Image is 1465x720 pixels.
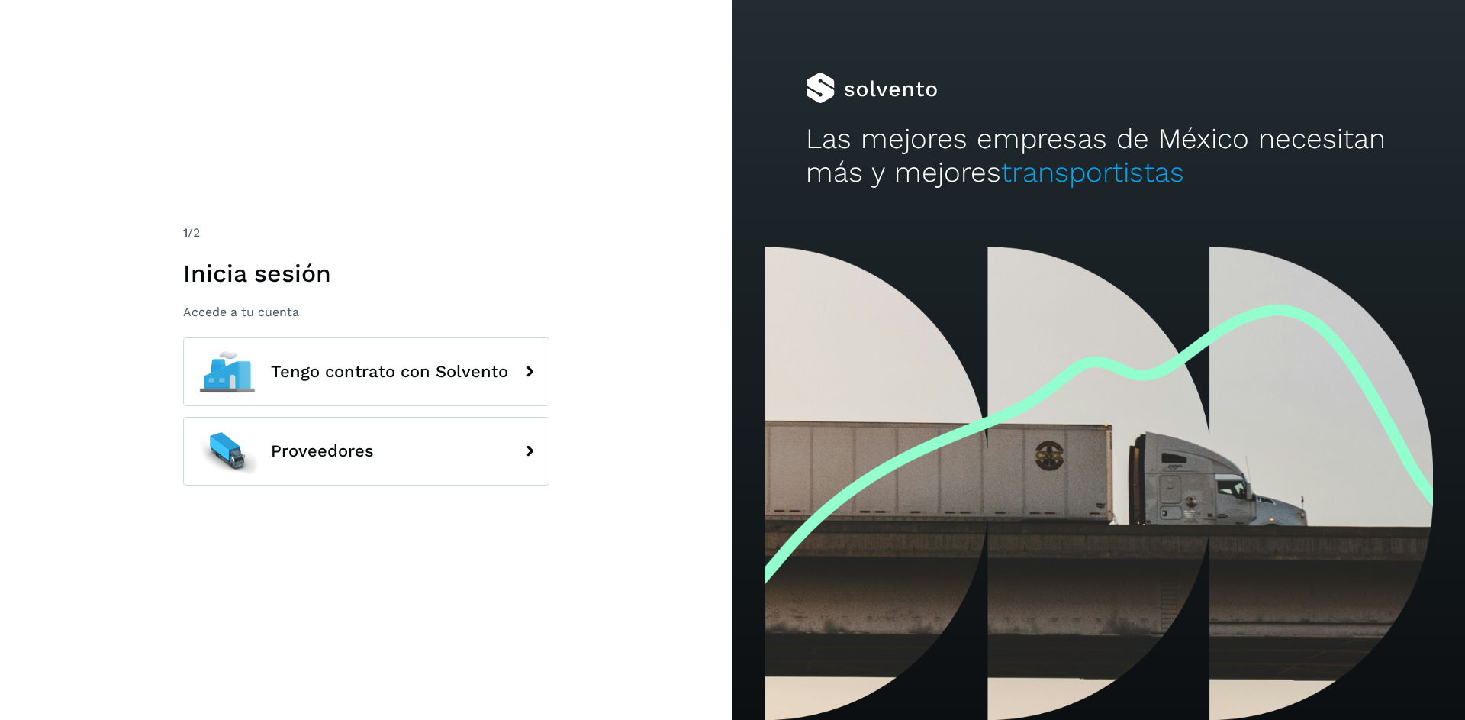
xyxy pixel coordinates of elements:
[183,224,549,242] div: /2
[183,337,549,406] button: Tengo contrato con Solvento
[183,417,549,486] button: Proveedores
[271,442,374,460] span: Proveedores
[806,122,1392,190] h2: Las mejores empresas de México necesitan más y mejores
[183,259,549,288] h1: Inicia sesión
[271,363,508,381] span: Tengo contrato con Solvento
[183,305,549,319] p: Accede a tu cuenta
[1001,156,1184,189] span: transportistas
[183,225,188,240] span: 1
